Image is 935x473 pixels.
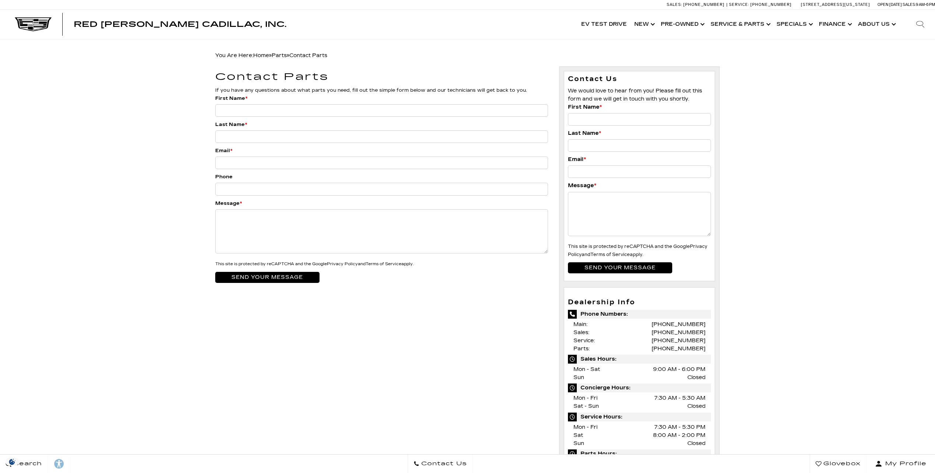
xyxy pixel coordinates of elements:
[408,455,473,473] a: Contact Us
[215,272,320,283] input: Send Your Message
[654,423,705,431] span: 7:30 AM - 5:30 PM
[707,10,773,39] a: Service & Parts
[573,374,584,381] span: Sun
[568,262,672,273] input: Send your message
[866,455,935,473] button: Open user profile menu
[568,310,711,319] span: Phone Numbers:
[215,52,327,59] span: You Are Here:
[815,10,854,39] a: Finance
[726,3,793,7] a: Service: [PHONE_NUMBER]
[687,402,705,410] span: Closed
[568,103,602,111] label: First Name
[590,252,630,257] a: Terms of Service
[74,21,286,28] a: Red [PERSON_NAME] Cadillac, Inc.
[810,455,866,473] a: Glovebox
[687,374,705,382] span: Closed
[652,321,705,327] a: [PHONE_NUMBER]
[573,329,589,336] span: Sales:
[573,321,587,327] span: Main:
[821,459,861,469] span: Glovebox
[15,17,52,31] img: Cadillac Dark Logo with Cadillac White Text
[854,10,898,39] a: About Us
[74,20,286,29] span: Red [PERSON_NAME] Cadillac, Inc.
[683,2,725,7] span: [PHONE_NUMBER]
[573,346,590,352] span: Parts:
[215,72,548,83] h1: Contact Parts
[11,459,42,469] span: Search
[573,440,584,446] span: Sun
[215,199,242,207] label: Message
[667,2,682,7] span: Sales:
[4,458,21,466] section: Click to Open Cookie Consent Modal
[568,155,586,164] label: Email
[215,173,233,181] label: Phone
[215,94,248,102] label: First Name
[568,244,707,257] small: This site is protected by reCAPTCHA and the Google and apply.
[253,52,327,59] span: »
[272,52,327,59] span: »
[573,395,597,401] span: Mon - Fri
[687,439,705,448] span: Closed
[289,52,327,59] span: Contact Parts
[568,182,596,190] label: Message
[573,424,597,430] span: Mon - Fri
[568,413,711,421] span: Service Hours:
[272,52,287,59] a: Parts
[903,2,916,7] span: Sales:
[215,147,233,155] label: Email
[878,2,902,7] span: Open [DATE]
[568,129,601,137] label: Last Name
[729,2,749,7] span: Service:
[568,449,711,458] span: Parts Hours:
[568,299,711,306] h3: Dealership Info
[568,383,711,392] span: Concierge Hours:
[327,262,358,266] a: Privacy Policy
[568,88,702,102] span: We would love to hear from you! Please fill out this form and we will get in touch with you shortly.
[578,10,631,39] a: EV Test Drive
[568,355,711,364] span: Sales Hours:
[916,2,935,7] span: 9 AM-6 PM
[801,2,870,7] a: [STREET_ADDRESS][US_STATE]
[215,50,720,61] div: Breadcrumbs
[4,458,21,466] img: Opt-Out Icon
[631,10,657,39] a: New
[366,262,401,266] a: Terms of Service
[882,459,927,469] span: My Profile
[657,10,707,39] a: Pre-Owned
[653,431,705,439] span: 8:00 AM - 2:00 PM
[773,10,815,39] a: Specials
[652,337,705,344] a: [PHONE_NUMBER]
[215,262,414,266] small: This site is protected by reCAPTCHA and the Google and apply.
[568,75,711,83] h3: Contact Us
[215,120,247,129] label: Last Name
[667,3,726,7] a: Sales: [PHONE_NUMBER]
[573,403,599,409] span: Sat - Sun
[419,459,467,469] span: Contact Us
[573,366,600,372] span: Mon - Sat
[652,346,705,352] a: [PHONE_NUMBER]
[573,337,595,344] span: Service:
[215,87,527,93] span: If you have any questions about what parts you need, fill out the simple form below and our techn...
[652,329,705,336] a: [PHONE_NUMBER]
[750,2,792,7] span: [PHONE_NUMBER]
[654,394,705,402] span: 7:30 AM - 5:30 AM
[573,432,583,438] span: Sat
[568,244,707,257] a: Privacy Policy
[253,52,269,59] a: Home
[653,365,705,374] span: 9:00 AM - 6:00 PM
